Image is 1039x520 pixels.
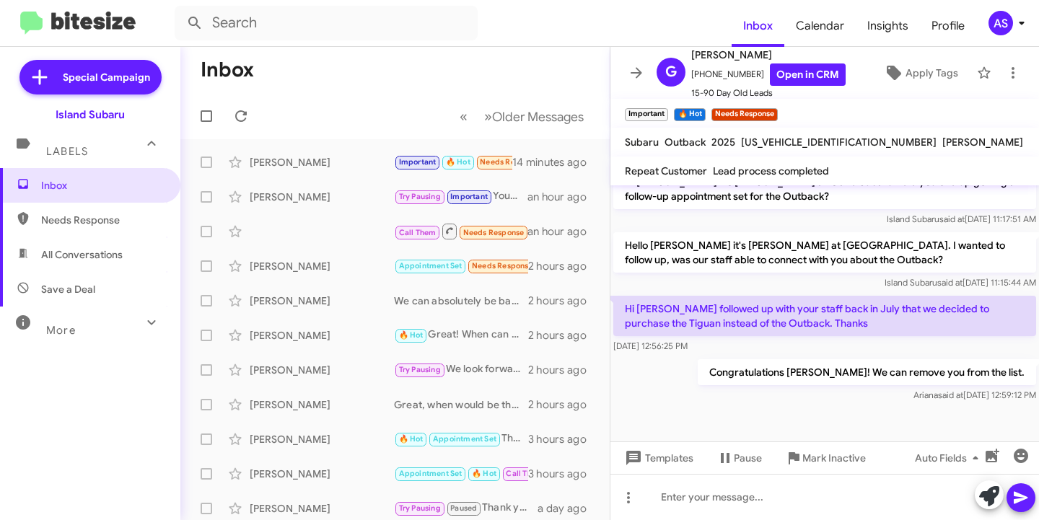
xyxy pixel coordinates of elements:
span: Repeat Customer [625,164,707,177]
span: « [460,107,468,125]
div: Island Subaru [56,107,125,122]
button: Next [475,102,592,131]
span: Auto Fields [915,445,984,471]
span: Try Pausing [399,503,441,513]
span: said at [938,389,963,400]
div: AS [988,11,1013,35]
div: [PERSON_NAME] [250,501,394,516]
span: [PERSON_NAME] [691,46,846,63]
span: 🔥 Hot [399,330,424,340]
span: » [484,107,492,125]
span: 🔥 Hot [472,469,496,478]
div: Great, when would be the best day for you to come in? [394,397,528,412]
span: 2025 [711,136,735,149]
div: 2 hours ago [528,294,598,308]
p: Hi [PERSON_NAME] it's [PERSON_NAME] at Island Subaru - did you end up getting a follow-up appoint... [613,169,1036,209]
span: Apply Tags [906,60,958,86]
span: Labels [46,145,88,158]
div: an hour ago [527,190,598,204]
span: [US_VEHICLE_IDENTIFICATION_NUMBER] [741,136,937,149]
span: Call Them [399,228,437,237]
a: Inbox [732,5,784,47]
span: Mark Inactive [802,445,866,471]
span: [PERSON_NAME] [942,136,1023,149]
div: We can absolutely be back in touch closer to the end of your lease! [394,294,528,308]
span: said at [939,213,965,224]
div: [PERSON_NAME] [250,190,394,204]
span: said at [937,277,963,288]
a: Special Campaign [19,60,162,94]
div: That's perfect [PERSON_NAME]! We look forward to having you here. [394,431,528,447]
div: Hi [PERSON_NAME] followed up with your staff back in July that we decided to purchase the Tiguan ... [394,154,512,170]
div: [PERSON_NAME] [250,363,394,377]
span: 🔥 Hot [446,157,470,167]
nav: Page navigation example [452,102,592,131]
div: 3 hours ago [528,467,598,481]
span: Appointment Set [433,434,496,444]
div: [PERSON_NAME] [250,397,394,412]
span: Appointment Set [399,261,462,270]
div: Inbound Call [394,222,527,240]
span: Subaru [625,136,659,149]
div: [PERSON_NAME] [250,328,394,343]
button: Pause [705,445,773,471]
span: Call Them [506,469,543,478]
span: Ariana [DATE] 12:59:12 PM [913,389,1036,400]
div: Great! When can you come in to go over your options? [394,327,528,343]
span: Pause [734,445,762,471]
span: Calendar [784,5,856,47]
button: Previous [451,102,476,131]
div: Thank you [394,500,538,516]
span: Older Messages [492,109,584,125]
span: 🔥 Hot [399,434,424,444]
div: 2 hours ago [528,259,598,273]
span: Insights [856,5,920,47]
span: Outback [665,136,706,149]
div: 2 hours ago [528,397,598,412]
span: Paused [450,503,477,513]
span: [PHONE_NUMBER] [691,63,846,86]
div: [PERSON_NAME] [250,155,394,169]
span: Island Subaru [DATE] 11:17:51 AM [887,213,1036,224]
div: [PERSON_NAME] [250,467,394,481]
span: All Conversations [41,247,123,262]
span: Important [450,192,488,201]
button: Mark Inactive [773,445,877,471]
div: [PERSON_NAME] [250,432,394,446]
span: Island Subaru [DATE] 11:15:44 AM [885,277,1036,288]
span: Needs Response [472,261,533,270]
div: Yes, we do! When can you stop by the showroom to take a look at the Subaru Ascent's we have in st... [394,465,528,482]
small: Important [625,108,668,121]
div: Your welcome! [394,188,527,205]
div: [PERSON_NAME] [250,259,394,273]
span: Lead process completed [713,164,829,177]
span: Appointment Set [399,469,462,478]
span: Needs Response [480,157,541,167]
span: Special Campaign [63,70,150,84]
div: Liked “We are glad to hear!” [394,257,528,274]
input: Search [175,6,478,40]
a: Profile [920,5,976,47]
span: G [665,61,677,84]
div: 2 hours ago [528,328,598,343]
span: 15-90 Day Old Leads [691,86,846,100]
span: Save a Deal [41,282,95,296]
span: Try Pausing [399,192,441,201]
span: Important [399,157,437,167]
h1: Inbox [201,58,254,81]
span: More [46,324,76,337]
div: 3 hours ago [528,432,598,446]
span: Try Pausing [399,365,441,374]
div: a day ago [538,501,598,516]
p: Hi [PERSON_NAME] followed up with your staff back in July that we decided to purchase the Tiguan ... [613,296,1036,336]
small: Needs Response [711,108,778,121]
div: [PERSON_NAME] [250,294,394,308]
span: [DATE] 12:56:25 PM [613,340,688,351]
div: an hour ago [527,224,598,239]
span: Templates [622,445,693,471]
div: We look forward to hearing from you [PERSON_NAME]! [394,361,528,378]
button: AS [976,11,1023,35]
span: Needs Response [41,213,164,227]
